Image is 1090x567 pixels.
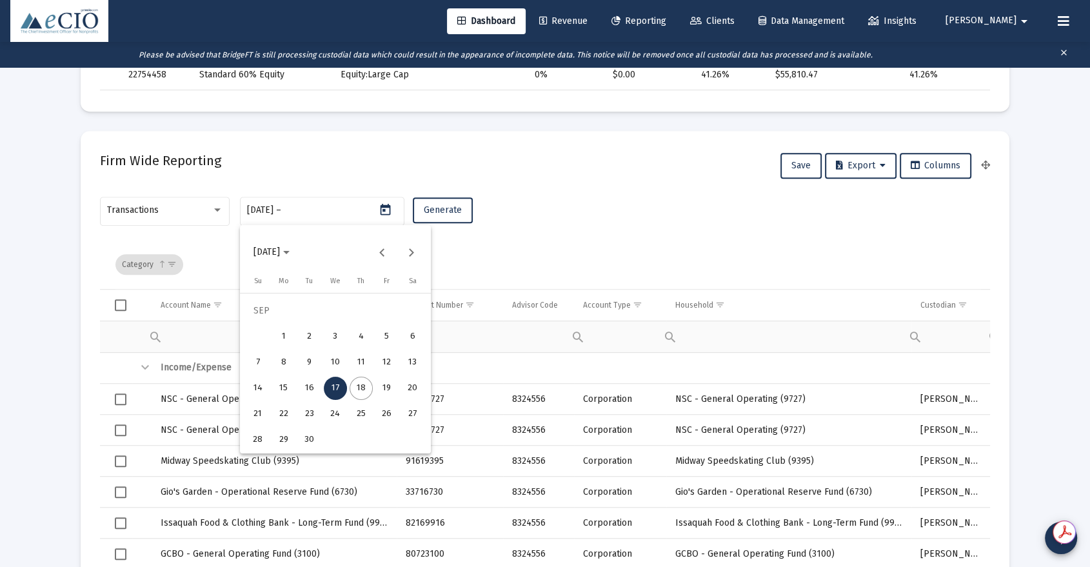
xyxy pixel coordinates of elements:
[271,401,297,427] button: 2025-09-22
[375,377,399,400] div: 19
[272,403,295,426] div: 22
[375,403,399,426] div: 26
[374,324,400,350] button: 2025-09-05
[298,428,321,452] div: 30
[297,375,322,401] button: 2025-09-16
[324,403,347,426] div: 24
[370,239,395,265] button: Previous month
[330,277,341,285] span: We
[401,377,424,400] div: 20
[298,403,321,426] div: 23
[272,428,295,452] div: 29
[400,375,426,401] button: 2025-09-20
[298,351,321,374] div: 9
[401,325,424,348] div: 6
[350,403,373,426] div: 25
[348,324,374,350] button: 2025-09-04
[245,375,271,401] button: 2025-09-14
[271,427,297,453] button: 2025-09-29
[271,350,297,375] button: 2025-09-08
[243,239,300,265] button: Choose month and year
[374,401,400,427] button: 2025-09-26
[348,350,374,375] button: 2025-09-11
[322,375,348,401] button: 2025-09-17
[324,351,347,374] div: 10
[253,247,280,258] span: [DATE]
[306,277,313,285] span: Tu
[324,377,347,400] div: 17
[254,277,262,285] span: Su
[324,325,347,348] div: 3
[245,350,271,375] button: 2025-09-07
[400,350,426,375] button: 2025-09-13
[401,403,424,426] div: 27
[401,351,424,374] div: 13
[348,401,374,427] button: 2025-09-25
[246,351,270,374] div: 7
[374,375,400,401] button: 2025-09-19
[297,427,322,453] button: 2025-09-30
[297,324,322,350] button: 2025-09-02
[246,428,270,452] div: 28
[298,325,321,348] div: 2
[322,324,348,350] button: 2025-09-03
[271,375,297,401] button: 2025-09-15
[400,324,426,350] button: 2025-09-06
[400,401,426,427] button: 2025-09-27
[245,427,271,453] button: 2025-09-28
[375,325,399,348] div: 5
[384,277,390,285] span: Fr
[350,377,373,400] div: 18
[271,324,297,350] button: 2025-09-01
[245,298,426,324] td: SEP
[272,325,295,348] div: 1
[409,277,417,285] span: Sa
[279,277,289,285] span: Mo
[246,403,270,426] div: 21
[246,377,270,400] div: 14
[245,401,271,427] button: 2025-09-21
[357,277,364,285] span: Th
[322,350,348,375] button: 2025-09-10
[348,375,374,401] button: 2025-09-18
[350,325,373,348] div: 4
[375,351,399,374] div: 12
[322,401,348,427] button: 2025-09-24
[272,351,295,374] div: 8
[374,350,400,375] button: 2025-09-12
[297,401,322,427] button: 2025-09-23
[399,239,424,265] button: Next month
[298,377,321,400] div: 16
[297,350,322,375] button: 2025-09-09
[350,351,373,374] div: 11
[272,377,295,400] div: 15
